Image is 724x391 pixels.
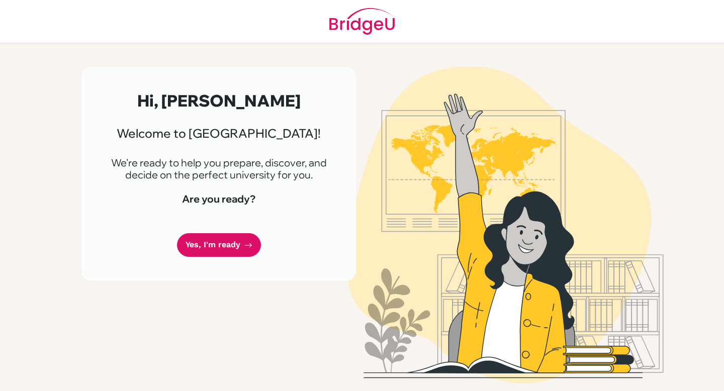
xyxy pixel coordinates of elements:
h2: Hi, [PERSON_NAME] [106,91,332,110]
p: We're ready to help you prepare, discover, and decide on the perfect university for you. [106,157,332,181]
h3: Welcome to [GEOGRAPHIC_DATA]! [106,126,332,141]
iframe: Opens a widget where you can find more information [659,361,714,386]
a: Yes, I'm ready [177,233,261,257]
h4: Are you ready? [106,193,332,205]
